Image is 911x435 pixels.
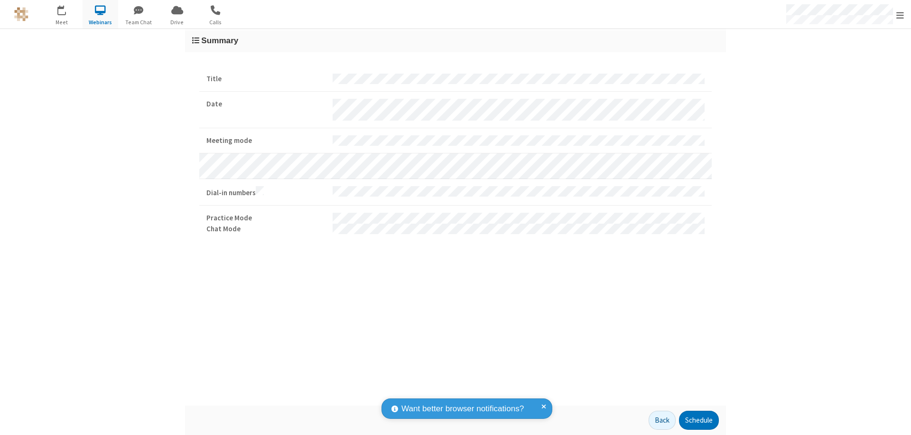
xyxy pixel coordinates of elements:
img: QA Selenium DO NOT DELETE OR CHANGE [14,7,28,21]
div: 9 [64,5,70,12]
span: Summary [201,36,238,45]
button: Back [649,411,676,430]
button: Schedule [679,411,719,430]
span: Drive [159,18,195,27]
strong: Title [206,74,325,85]
strong: Practice Mode [206,213,325,224]
strong: Meeting mode [206,135,325,146]
strong: Dial-in numbers [206,186,325,199]
strong: Chat Mode [206,224,325,235]
span: Calls [198,18,233,27]
span: Webinars [83,18,118,27]
strong: Date [206,99,325,110]
span: Team Chat [121,18,157,27]
span: Want better browser notifications? [401,403,524,415]
span: Meet [44,18,80,27]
